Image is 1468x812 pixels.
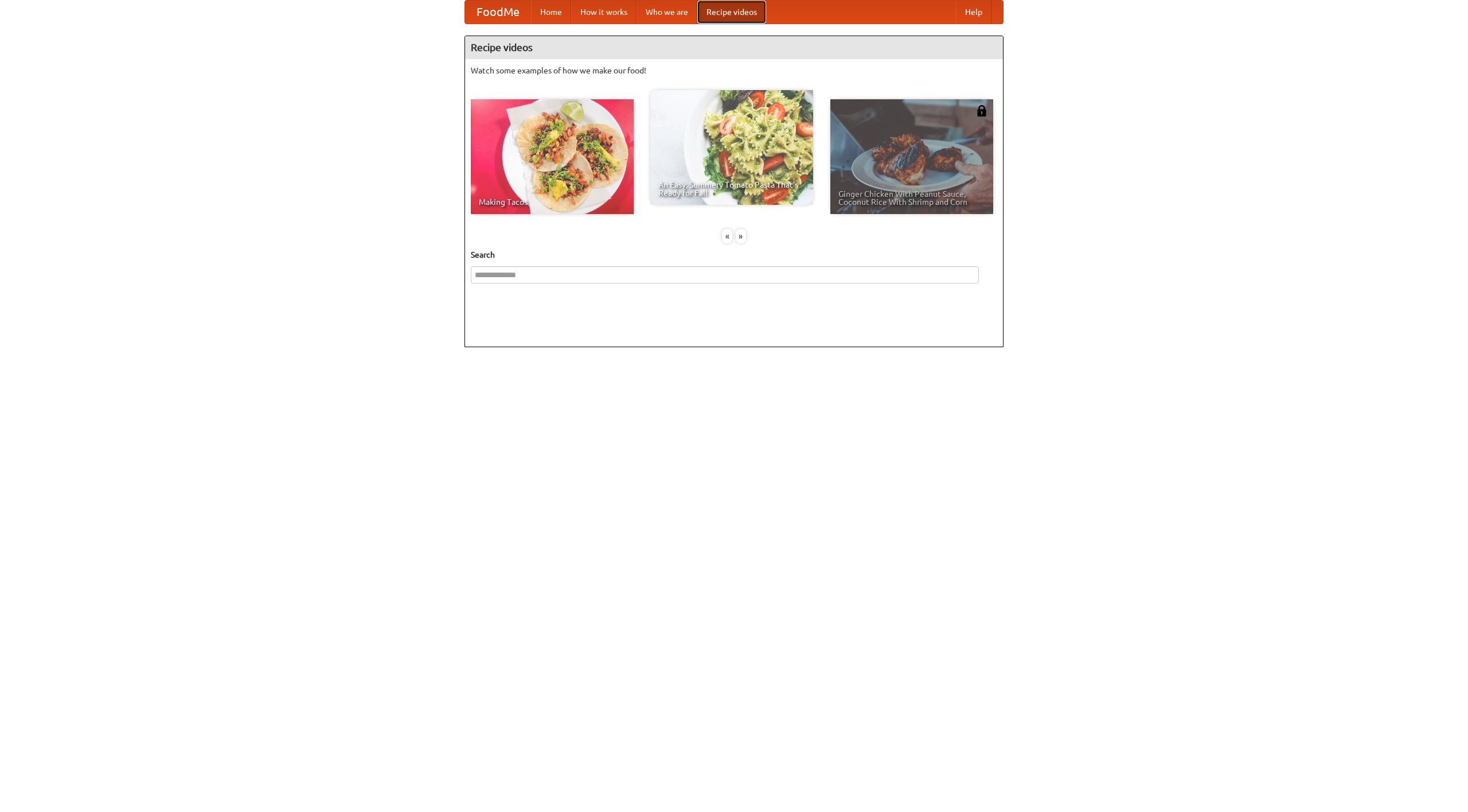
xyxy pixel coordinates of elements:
div: « [722,229,732,243]
a: Home [531,1,571,24]
h4: Recipe videos [465,36,1003,59]
a: Who we are [637,1,697,24]
span: An Easy, Summery Tomato Pasta That's Ready for Fall [658,181,805,197]
a: FoodMe [465,1,531,24]
a: Making Tacos [471,99,634,214]
span: Making Tacos [479,198,626,206]
a: Recipe videos [697,1,766,24]
img: 483408.png [976,105,987,116]
div: » [736,229,746,243]
a: Help [956,1,991,24]
h5: Search [471,249,997,261]
p: Watch some examples of how we make our food! [471,65,997,76]
a: An Easy, Summery Tomato Pasta That's Ready for Fall [650,90,813,205]
a: How it works [571,1,637,24]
